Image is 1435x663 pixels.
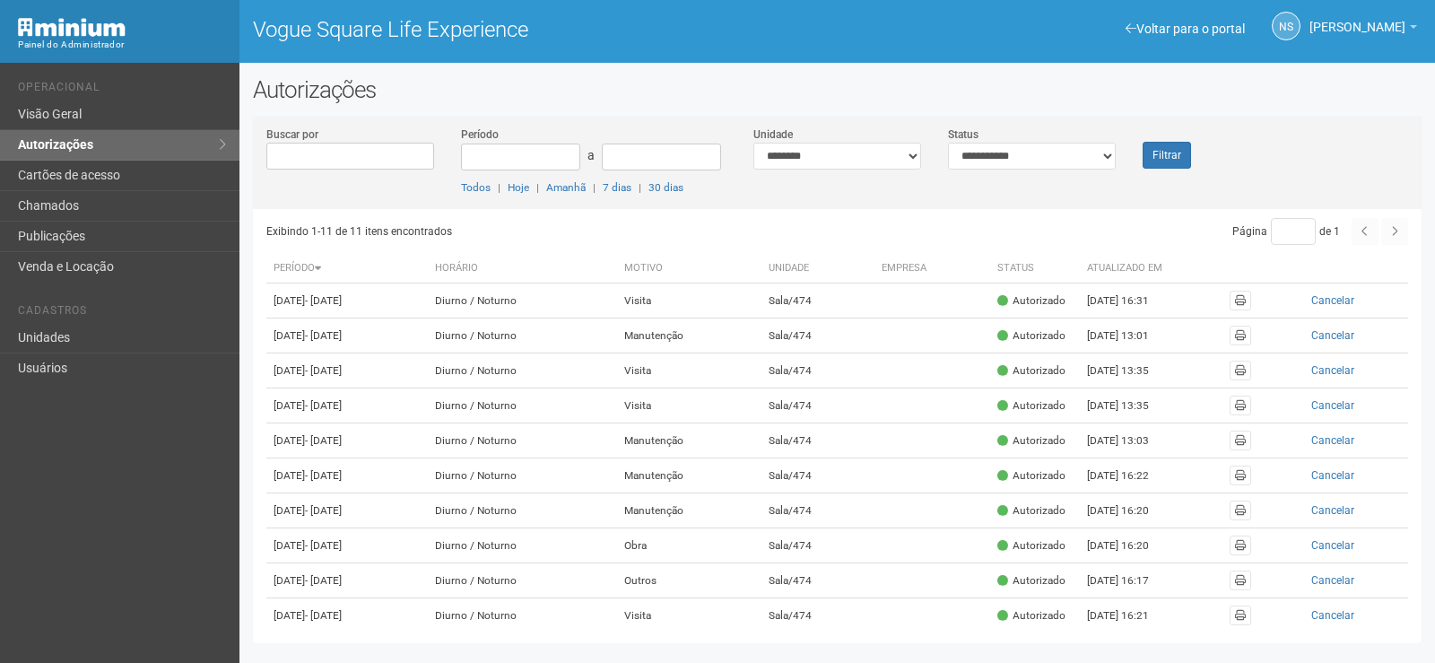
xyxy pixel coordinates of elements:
[617,458,761,493] td: Manutenção
[266,493,429,528] td: [DATE]
[1265,466,1401,485] button: Cancelar
[428,458,616,493] td: Diurno / Noturno
[428,563,616,598] td: Diurno / Noturno
[266,563,429,598] td: [DATE]
[617,388,761,423] td: Visita
[266,254,429,284] th: Período
[617,493,761,528] td: Manutenção
[266,353,429,388] td: [DATE]
[1080,563,1178,598] td: [DATE] 16:17
[761,388,874,423] td: Sala/474
[1080,353,1178,388] td: [DATE] 13:35
[18,37,226,53] div: Painel do Administrador
[253,76,1422,103] h2: Autorizações
[1265,326,1401,345] button: Cancelar
[1080,388,1178,423] td: [DATE] 13:35
[253,18,824,41] h1: Vogue Square Life Experience
[997,328,1065,344] div: Autorizado
[428,318,616,353] td: Diurno / Noturno
[266,458,429,493] td: [DATE]
[603,181,631,194] a: 7 dias
[1232,225,1340,238] span: Página de 1
[428,254,616,284] th: Horário
[874,254,991,284] th: Empresa
[617,423,761,458] td: Manutenção
[508,181,529,194] a: Hoje
[428,388,616,423] td: Diurno / Noturno
[428,598,616,633] td: Diurno / Noturno
[1080,254,1178,284] th: Atualizado em
[617,254,761,284] th: Motivo
[1143,142,1191,169] button: Filtrar
[536,181,539,194] span: |
[761,598,874,633] td: Sala/474
[305,504,342,517] span: - [DATE]
[617,563,761,598] td: Outros
[997,573,1065,589] div: Autorizado
[266,598,429,633] td: [DATE]
[617,528,761,563] td: Obra
[761,493,874,528] td: Sala/474
[617,284,761,318] td: Visita
[990,254,1080,284] th: Status
[1080,284,1178,318] td: [DATE] 16:31
[1265,291,1401,310] button: Cancelar
[1309,22,1417,37] a: [PERSON_NAME]
[761,353,874,388] td: Sala/474
[305,399,342,412] span: - [DATE]
[461,126,499,143] label: Período
[266,284,429,318] td: [DATE]
[428,423,616,458] td: Diurno / Noturno
[761,318,874,353] td: Sala/474
[266,126,318,143] label: Buscar por
[18,81,226,100] li: Operacional
[305,539,342,552] span: - [DATE]
[305,469,342,482] span: - [DATE]
[997,608,1065,624] div: Autorizado
[1080,423,1178,458] td: [DATE] 13:03
[266,318,429,353] td: [DATE]
[1309,3,1405,34] span: Nicolle Silva
[18,304,226,323] li: Cadastros
[997,468,1065,484] div: Autorizado
[428,353,616,388] td: Diurno / Noturno
[498,181,500,194] span: |
[18,18,126,37] img: Minium
[761,284,874,318] td: Sala/474
[1265,606,1401,625] button: Cancelar
[1080,598,1178,633] td: [DATE] 16:21
[997,363,1065,379] div: Autorizado
[1265,431,1401,450] button: Cancelar
[305,574,342,587] span: - [DATE]
[1272,12,1300,40] a: NS
[948,126,978,143] label: Status
[639,181,641,194] span: |
[1080,458,1178,493] td: [DATE] 16:22
[761,254,874,284] th: Unidade
[648,181,683,194] a: 30 dias
[428,528,616,563] td: Diurno / Noturno
[997,538,1065,554] div: Autorizado
[266,388,429,423] td: [DATE]
[761,423,874,458] td: Sala/474
[1265,396,1401,415] button: Cancelar
[997,503,1065,519] div: Autorizado
[428,284,616,318] td: Diurno / Noturno
[753,126,793,143] label: Unidade
[1265,536,1401,555] button: Cancelar
[266,528,429,563] td: [DATE]
[997,433,1065,449] div: Autorizado
[617,353,761,388] td: Visita
[266,218,838,245] div: Exibindo 1-11 de 11 itens encontrados
[305,329,342,342] span: - [DATE]
[761,458,874,493] td: Sala/474
[1080,318,1178,353] td: [DATE] 13:01
[587,148,595,162] span: a
[1265,361,1401,380] button: Cancelar
[1126,22,1245,36] a: Voltar para o portal
[461,181,491,194] a: Todos
[997,293,1065,309] div: Autorizado
[266,423,429,458] td: [DATE]
[305,364,342,377] span: - [DATE]
[997,398,1065,414] div: Autorizado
